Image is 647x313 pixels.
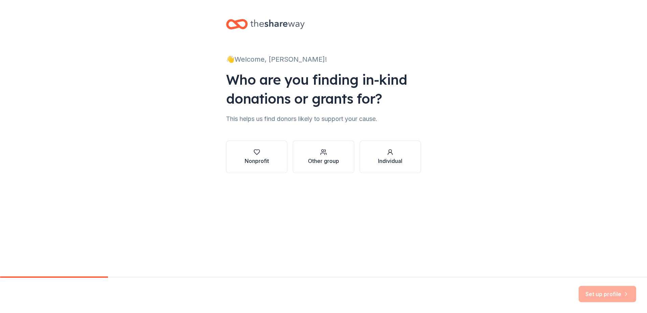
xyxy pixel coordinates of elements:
button: Individual [360,141,421,173]
div: Who are you finding in-kind donations or grants for? [226,70,421,108]
button: Other group [293,141,354,173]
div: 👋 Welcome, [PERSON_NAME]! [226,54,421,65]
div: Nonprofit [245,157,269,165]
button: Nonprofit [226,141,287,173]
div: This helps us find donors likely to support your cause. [226,113,421,124]
div: Other group [308,157,339,165]
div: Individual [378,157,402,165]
